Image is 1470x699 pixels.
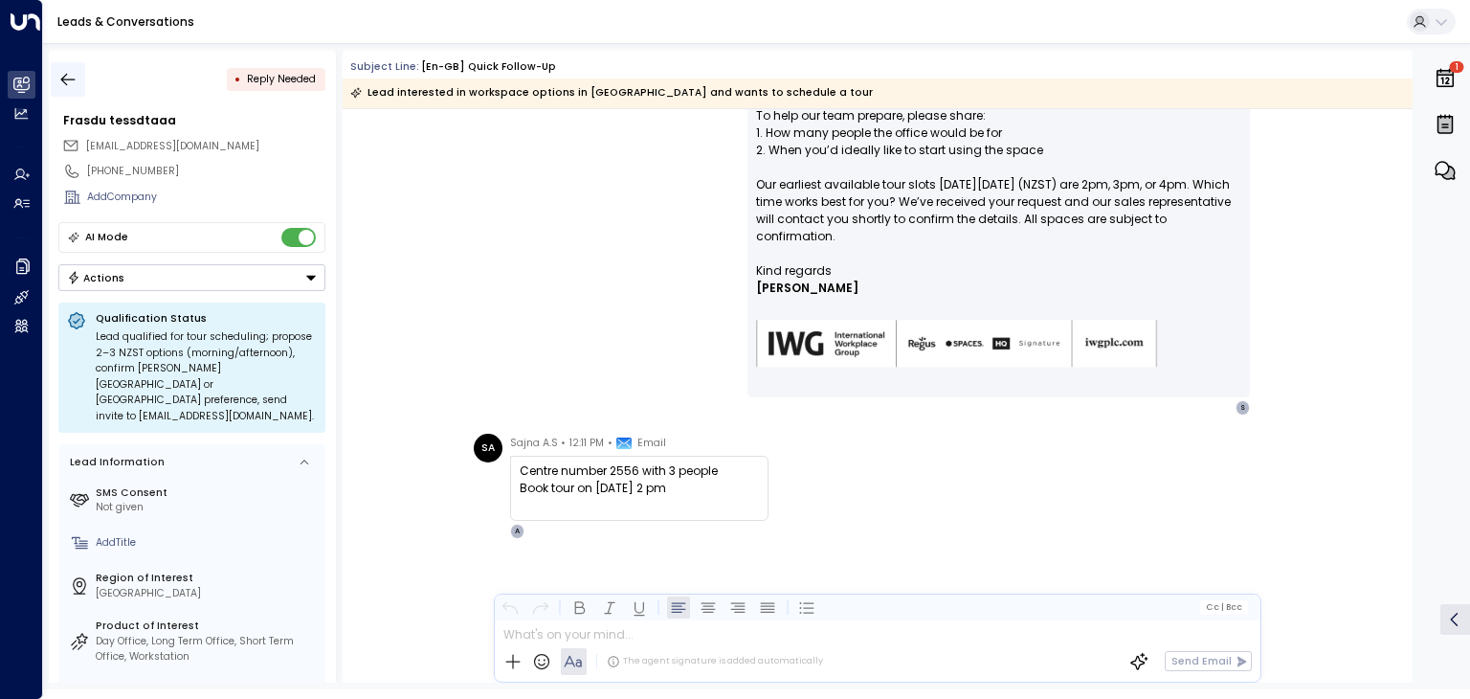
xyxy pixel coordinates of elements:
[756,262,1241,392] div: Signature
[510,434,558,453] span: Sajna A.S
[57,13,194,30] a: Leads & Conversations
[96,500,320,515] div: Not given
[637,434,666,453] span: Email
[1429,57,1461,100] button: 1
[608,434,612,453] span: •
[756,4,1241,262] p: Hi Frasdu, Great to hear you’d like to book a tour in [GEOGRAPHIC_DATA]! We have two locations—[P...
[350,83,873,102] div: Lead interested in workspace options in [GEOGRAPHIC_DATA] and wants to schedule a tour
[86,139,259,153] span: [EMAIL_ADDRESS][DOMAIN_NAME]
[350,59,419,74] span: Subject Line:
[96,485,320,501] label: SMS Consent
[96,634,320,665] div: Day Office, Long Term Office, Short Term Office, Workstation
[421,59,556,75] div: [en-GB] Quick follow-up
[756,262,832,280] span: Kind regards
[1236,400,1251,416] div: S
[58,264,325,291] button: Actions
[510,524,525,539] div: A
[1220,602,1223,612] span: |
[1200,600,1248,614] button: Cc|Bcc
[569,434,604,453] span: 12:11 PM
[96,586,320,601] div: [GEOGRAPHIC_DATA]
[85,228,128,247] div: AI Mode
[247,72,316,86] span: Reply Needed
[756,320,1158,369] img: AIorK4zU2Kz5WUNqa9ifSKC9jFH1hjwenjvh85X70KBOPduETvkeZu4OqG8oPuqbwvp3xfXcMQJCRtwYb-SG
[87,164,325,179] div: [PHONE_NUMBER]
[96,535,320,551] div: AddTitle
[96,329,317,424] div: Lead qualified for tour scheduling; propose 2–3 NZST options (morning/afternoon), confirm [PERSON...
[96,571,320,586] label: Region of Interest
[520,462,759,480] div: Centre number 2556 with 3 people
[96,619,320,634] label: Product of Interest
[607,655,823,668] div: The agent signature is added automatically
[96,311,317,326] p: Qualification Status
[234,66,241,92] div: •
[63,112,325,129] div: Frasdu tessdtaaa
[87,190,325,205] div: AddCompany
[67,271,125,284] div: Actions
[756,280,858,297] span: [PERSON_NAME]
[1206,602,1242,612] span: Cc Bcc
[528,596,551,619] button: Redo
[561,434,566,453] span: •
[520,480,759,497] div: Book tour on [DATE] 2 pm
[474,434,502,462] div: SA
[86,139,259,154] span: sajna8256@gmail.com
[1450,61,1464,73] span: 1
[58,264,325,291] div: Button group with a nested menu
[65,455,165,470] div: Lead Information
[499,596,522,619] button: Undo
